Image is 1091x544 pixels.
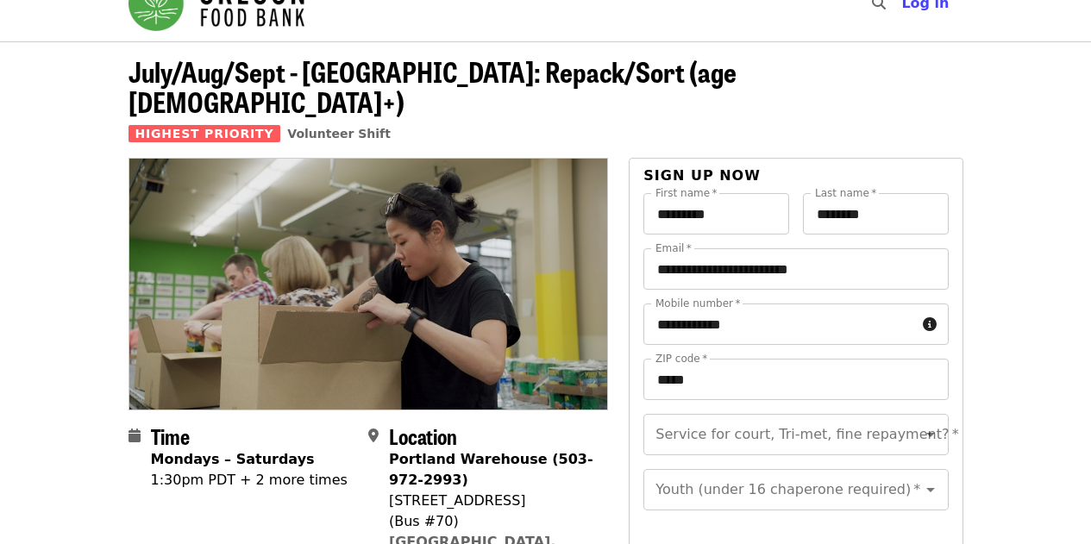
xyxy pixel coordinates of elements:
span: Location [389,421,457,451]
i: map-marker-alt icon [368,428,379,444]
span: Highest Priority [129,125,281,142]
label: Mobile number [655,298,740,309]
button: Open [919,422,943,447]
button: Open [919,478,943,502]
i: calendar icon [129,428,141,444]
label: ZIP code [655,353,707,364]
strong: Mondays – Saturdays [151,451,315,467]
input: Mobile number [643,303,915,345]
input: Last name [803,193,949,234]
input: Email [643,248,948,290]
div: 1:30pm PDT + 2 more times [151,470,348,491]
label: Last name [815,188,876,198]
label: First name [655,188,718,198]
strong: Portland Warehouse (503-972-2993) [389,451,593,488]
i: circle-info icon [923,316,937,333]
div: [STREET_ADDRESS] [389,491,594,511]
span: Sign up now [643,167,761,184]
img: July/Aug/Sept - Portland: Repack/Sort (age 8+) organized by Oregon Food Bank [129,159,608,409]
input: First name [643,193,789,234]
input: ZIP code [643,359,948,400]
span: July/Aug/Sept - [GEOGRAPHIC_DATA]: Repack/Sort (age [DEMOGRAPHIC_DATA]+) [129,51,737,122]
a: Volunteer Shift [287,127,391,141]
label: Email [655,243,692,253]
span: Time [151,421,190,451]
div: (Bus #70) [389,511,594,532]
